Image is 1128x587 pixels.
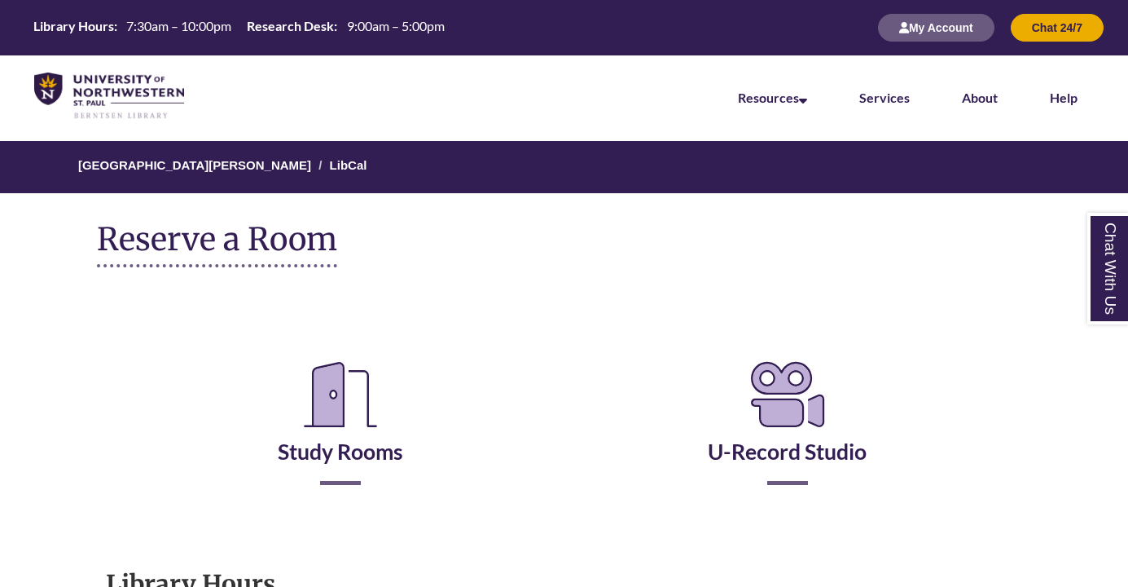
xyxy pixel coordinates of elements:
[859,90,910,105] a: Services
[240,17,340,35] th: Research Desk:
[878,14,994,42] button: My Account
[278,398,403,465] a: Study Rooms
[97,308,1031,533] div: Reserve a Room
[1011,20,1104,34] a: Chat 24/7
[962,90,998,105] a: About
[34,73,184,120] img: UNWSP Library Logo
[1050,90,1078,105] a: Help
[97,141,1031,193] nav: Breadcrumb
[330,158,367,172] a: LibCal
[738,90,807,105] a: Resources
[27,17,450,38] a: Hours Today
[708,398,867,465] a: U-Record Studio
[347,18,445,33] span: 9:00am – 5:00pm
[97,222,337,267] h1: Reserve a Room
[126,18,231,33] span: 7:30am – 10:00pm
[27,17,450,37] table: Hours Today
[27,17,120,35] th: Library Hours:
[78,158,311,172] a: [GEOGRAPHIC_DATA][PERSON_NAME]
[1011,14,1104,42] button: Chat 24/7
[878,20,994,34] a: My Account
